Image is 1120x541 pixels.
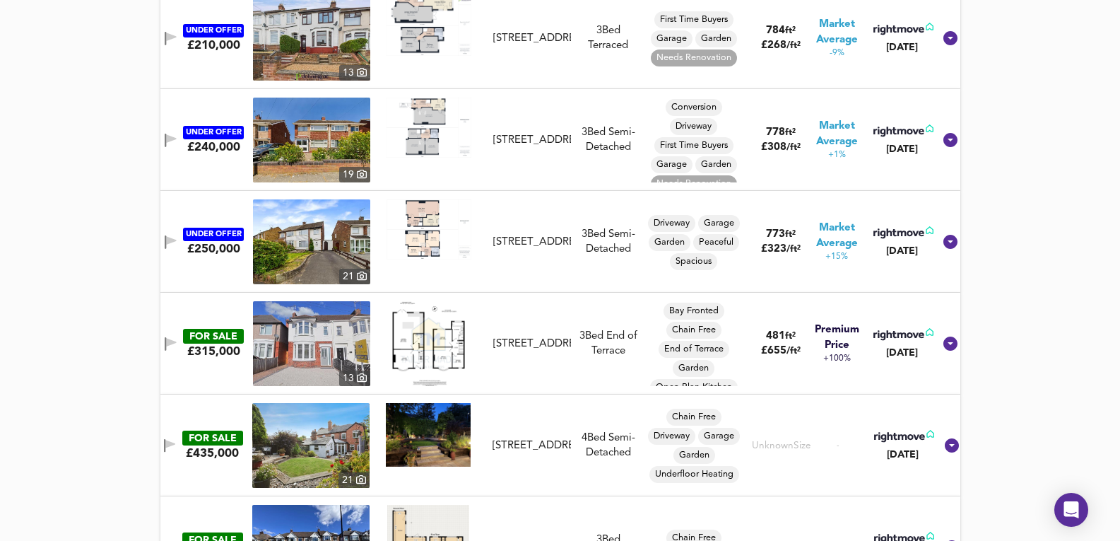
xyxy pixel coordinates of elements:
[488,133,577,148] div: Marriners lane, Allesley Park, Coventry, CV5 9LD
[648,217,695,230] span: Driveway
[807,221,866,251] span: Market Average
[253,301,370,386] img: property thumbnail
[160,89,960,191] div: UNDER OFFER£240,000 property thumbnail 19 Floorplan[STREET_ADDRESS]3Bed Semi-DetachedConversionDr...
[673,449,715,462] span: Garden
[761,40,801,51] span: £ 268
[670,118,717,135] div: Driveway
[666,101,722,114] span: Conversion
[693,234,739,251] div: Peaceful
[577,431,640,461] div: 4 Bed Semi-Detached
[828,149,846,161] span: +1%
[666,411,721,424] span: Chain Free
[664,303,724,320] div: Bay Fronted
[766,331,785,342] span: 481
[786,347,801,356] span: / ft²
[943,437,960,454] svg: Show Details
[664,305,724,318] span: Bay Fronted
[673,360,714,377] div: Garden
[670,255,717,268] span: Spacious
[786,41,801,50] span: / ft²
[493,438,571,453] div: [STREET_ADDRESS]
[493,337,571,351] div: [STREET_ADDRESS]
[693,236,739,249] span: Peaceful
[654,137,733,154] div: First Time Buyers
[488,235,577,250] div: Winsford Avenue, Allesley Park, Coventry, CV5 9NB
[785,128,796,137] span: ft²
[493,31,571,46] div: [STREET_ADDRESS]
[186,446,239,461] div: £435,000
[187,37,240,53] div: £210,000
[386,403,471,467] img: Floorplan
[807,322,866,353] span: Premium Price
[837,441,839,451] span: -
[825,251,848,263] span: +15%
[577,125,640,156] div: 3 Bed Semi-Detached
[766,127,785,138] span: 778
[942,335,959,352] svg: Show Details
[871,448,934,462] div: [DATE]
[830,47,844,59] span: -9%
[871,142,933,156] div: [DATE]
[761,346,801,356] span: £ 655
[487,438,577,453] div: Birmingham Road, Allesley, Coventry, CV5 9GX
[160,293,960,395] div: FOR SALE£315,000 property thumbnail 13 Floorplan[STREET_ADDRESS]3Bed End of TerraceBay FrontedCha...
[785,332,796,341] span: ft²
[695,33,737,45] span: Garden
[666,324,721,337] span: Chain Free
[183,126,244,139] div: UNDER OFFER
[871,40,933,54] div: [DATE]
[654,139,733,152] span: First Time Buyers
[823,353,851,365] span: +100%
[650,381,738,394] span: Open Plan Kitchen
[338,472,370,488] div: 21
[339,371,370,386] div: 13
[649,236,690,249] span: Garden
[659,343,729,356] span: End of Terrace
[673,362,714,375] span: Garden
[183,329,244,344] div: FOR SALE
[648,215,695,232] div: Driveway
[651,33,692,45] span: Garage
[253,98,370,182] a: property thumbnail 19
[253,301,370,386] a: property thumbnail 13
[160,395,960,496] div: FOR SALE£435,000 property thumbnail 21 Floorplan[STREET_ADDRESS]4Bed Semi-DetachedChain FreeDrive...
[651,52,737,64] span: Needs Renovation
[654,13,733,26] span: First Time Buyers
[648,428,695,445] div: Driveway
[339,65,370,81] div: 13
[577,329,640,359] div: 3 Bed End of Terrace
[649,466,739,483] div: Underfloor Heating
[698,428,740,445] div: Garage
[651,156,692,173] div: Garage
[187,139,240,155] div: £240,000
[1054,493,1088,527] div: Open Intercom Messenger
[252,403,370,488] img: property thumbnail
[493,235,571,250] div: [STREET_ADDRESS]
[766,25,785,36] span: 784
[786,245,801,254] span: / ft²
[183,228,244,241] div: UNDER OFFER
[182,431,243,446] div: FOR SALE
[807,17,866,47] span: Market Average
[666,322,721,339] div: Chain Free
[670,253,717,270] div: Spacious
[673,447,715,464] div: Garden
[698,430,740,443] span: Garage
[785,26,796,35] span: ft²
[761,244,801,255] span: £ 323
[695,156,737,173] div: Garden
[252,403,370,488] a: property thumbnail 21
[488,337,577,351] div: Westbury Road, Chapelfields, Coventry - NO CHAIN, CV5 8HY
[649,234,690,251] div: Garden
[752,439,811,453] div: Unknown Size
[387,98,471,158] img: Floorplan
[651,178,737,190] span: Needs Renovation
[339,269,370,284] div: 21
[577,227,640,257] div: 3 Bed Semi-Detached
[654,11,733,28] div: First Time Buyers
[387,199,471,260] img: Floorplan
[651,158,692,171] span: Garage
[493,133,571,148] div: [STREET_ADDRESS]
[666,99,722,116] div: Conversion
[488,31,577,46] div: Dulverton Avenue, Chapelfields, Coventry, CV5 8HE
